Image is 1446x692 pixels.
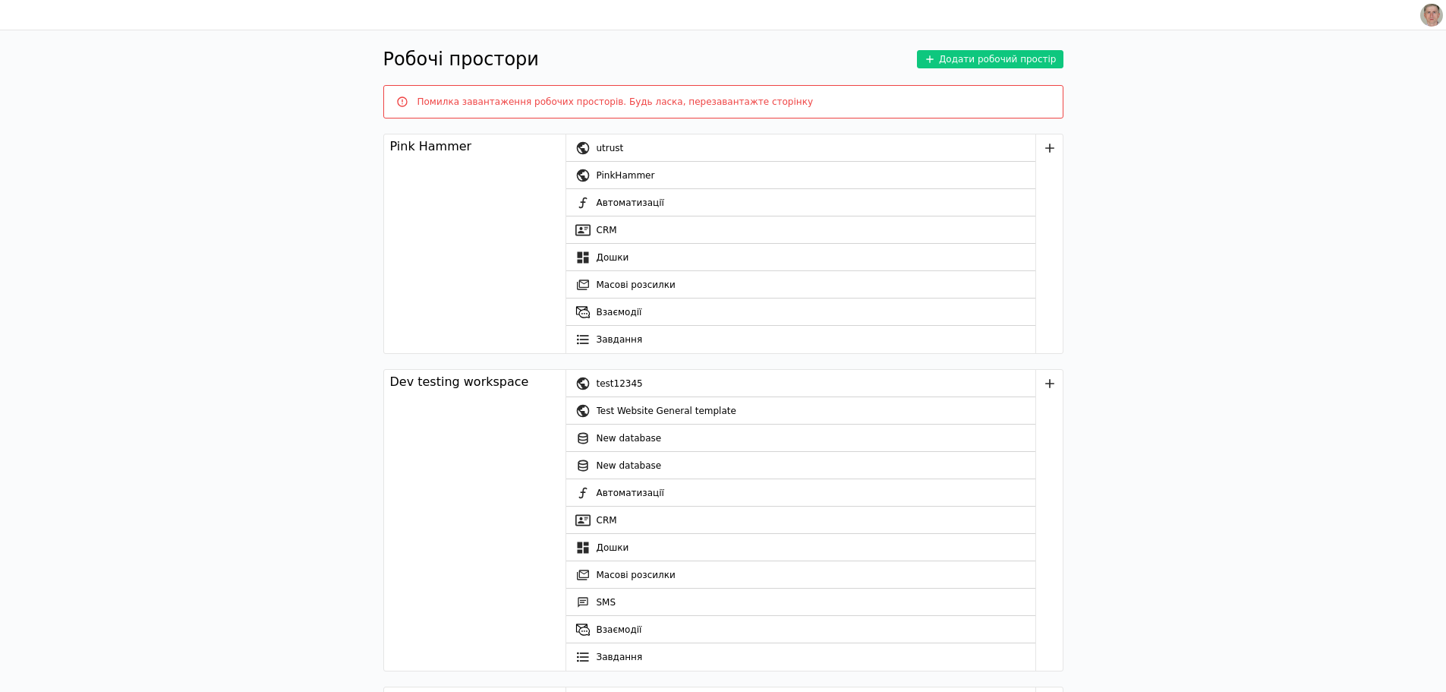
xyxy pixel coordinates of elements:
a: Взаємодії [566,616,1035,643]
div: Помилка завантаження робочих просторів. Будь ласка, перезавантажте сторінку [417,95,1051,109]
a: Масові розсилки [566,561,1035,589]
a: test12345 [566,370,1035,397]
a: utrust [566,134,1035,162]
a: Завдання [566,643,1035,671]
a: CRM [566,216,1035,244]
div: Pink Hammer [390,137,472,156]
img: 1560949290925-CROPPED-IMG_0201-2-.jpg [1420,4,1443,27]
a: Масові розсилки [566,271,1035,299]
a: Test Website General template [566,397,1035,425]
a: Взаємодії [566,299,1035,326]
a: Дошки [566,244,1035,271]
a: Автоматизації [566,189,1035,216]
a: PinkHammer [566,162,1035,189]
button: Додати робочий простір [917,50,1063,68]
div: test12345 [597,370,1035,397]
div: PinkHammer [597,162,1035,189]
div: Test Website General template [597,397,1035,425]
a: New database [566,425,1035,452]
a: Дошки [566,534,1035,561]
a: CRM [566,507,1035,534]
div: Dev testing workspace [390,373,529,391]
a: Завдання [566,326,1035,353]
a: Автоматизації [566,479,1035,507]
a: SMS [566,589,1035,616]
div: utrust [597,134,1035,162]
h1: Робочі простори [383,46,539,73]
a: New database [566,452,1035,479]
